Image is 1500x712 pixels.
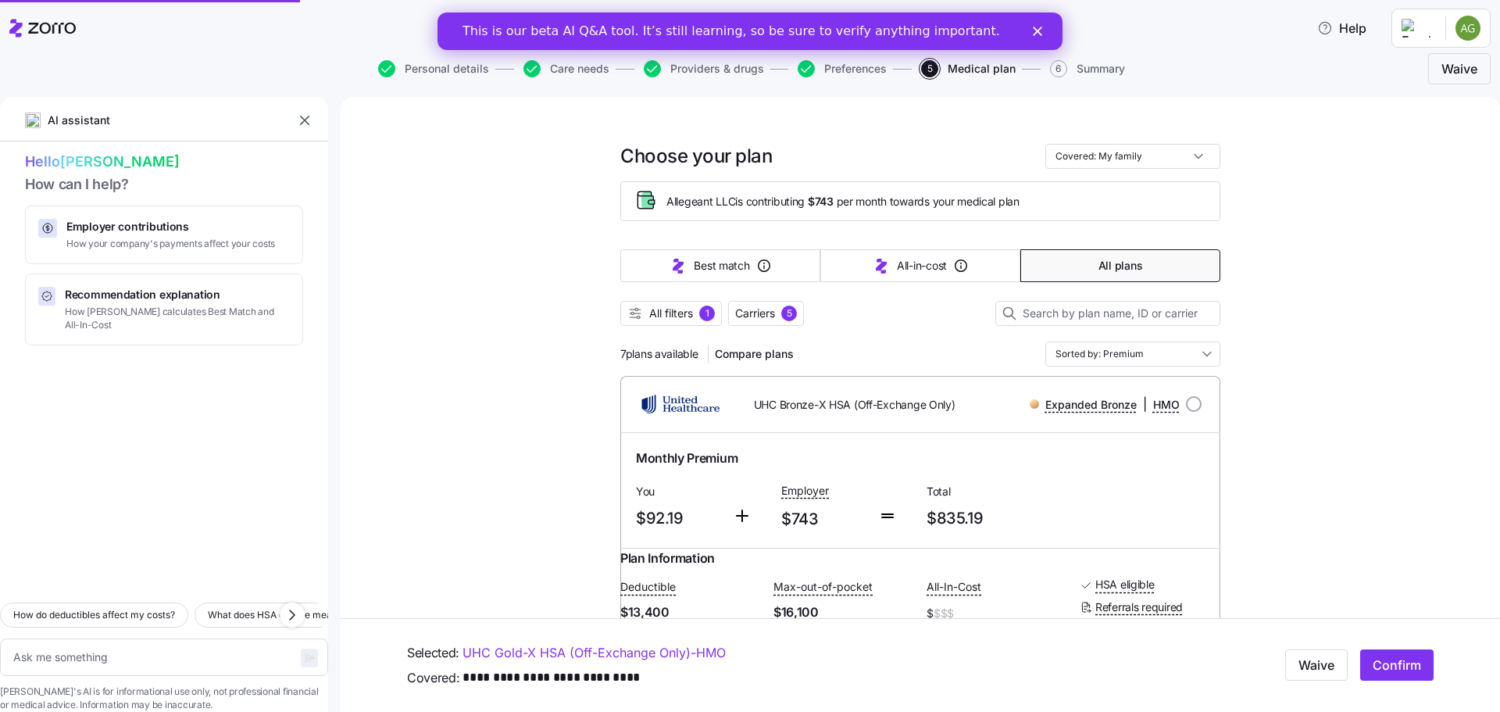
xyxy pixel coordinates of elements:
[754,397,955,413] span: UHC Bronze-X HSA (Off-Exchange Only)
[620,346,698,362] span: 7 plans available
[735,306,775,321] span: Carriers
[620,549,715,568] span: Plan Information
[644,60,764,77] button: Providers & drugs
[1095,599,1183,615] span: Referrals required
[798,60,887,77] button: Preferences
[773,603,914,622] span: $16,100
[1050,60,1067,77] span: 6
[66,219,275,234] span: Employer contributions
[918,60,1016,77] a: 5Medical plan
[65,287,290,302] span: Recommendation explanation
[25,113,41,128] img: ai-icon.png
[407,669,459,689] span: Covered:
[921,60,1016,77] button: 5Medical plan
[795,60,887,77] a: Preferences
[520,60,609,77] a: Care needs
[620,579,676,595] span: Deductible
[670,63,764,74] span: Providers & drugs
[620,144,772,168] h1: Choose your plan
[1305,13,1379,44] button: Help
[550,63,609,74] span: Care needs
[1360,650,1434,682] button: Confirm
[1402,19,1433,38] img: Employer logo
[208,607,342,623] span: What does HSA eligible mean?
[1045,342,1220,367] input: Order by dropdown
[897,258,947,274] span: All-in-cost
[405,63,489,74] span: Personal details
[781,506,866,532] span: $743
[523,60,609,77] button: Care needs
[715,346,794,362] span: Compare plans
[927,603,1067,624] span: $
[1428,53,1491,84] button: Waive
[25,174,303,196] span: How can I help?
[636,449,737,468] span: Monthly Premium
[633,385,729,423] img: UnitedHealthcare
[694,258,749,274] span: Best match
[47,112,111,129] span: AI assistant
[1441,59,1477,78] span: Waive
[709,342,800,367] button: Compare plans
[636,506,720,531] span: $92.19
[649,306,693,321] span: All filters
[1050,60,1125,77] button: 6Summary
[1285,650,1348,682] button: Waive
[808,194,834,209] span: $743
[65,306,290,332] span: How [PERSON_NAME] calculates Best Match and All-In-Cost
[636,484,720,499] span: You
[620,603,761,622] span: $13,400
[927,579,981,595] span: All-In-Cost
[781,306,797,321] div: 5
[1153,397,1180,413] span: HMO
[378,60,489,77] button: Personal details
[927,506,1059,531] span: $835.19
[773,579,873,595] span: Max-out-of-pocket
[407,643,459,663] span: Selected:
[595,14,611,23] div: Close
[620,301,722,326] button: All filters1
[1045,397,1137,413] span: Expanded Bronze
[1298,657,1334,675] span: Waive
[641,60,764,77] a: Providers & drugs
[437,13,1062,50] iframe: Intercom live chat banner
[995,301,1220,326] input: Search by plan name, ID or carrier
[1030,395,1180,414] div: |
[25,151,303,174] span: Hello [PERSON_NAME]
[1095,577,1155,592] span: HSA eligible
[1077,63,1125,74] span: Summary
[666,194,1020,209] span: Allegeant LLC is contributing per month towards your medical plan
[728,301,804,326] button: Carriers5
[948,63,1016,74] span: Medical plan
[1373,657,1421,675] span: Confirm
[1098,258,1142,274] span: All plans
[781,483,829,499] span: Employer
[66,238,275,251] span: How your company's payments affect your costs
[1317,19,1366,38] span: Help
[462,643,726,663] a: UHC Gold-X HSA (Off-Exchange Only)-HMO
[1455,16,1480,41] img: 3452dee1172bd97c62245b8341bf7862
[13,607,175,623] span: How do deductibles affect my costs?
[824,63,887,74] span: Preferences
[375,60,489,77] a: Personal details
[921,60,938,77] span: 5
[927,484,1059,499] span: Total
[699,306,715,321] div: 1
[195,603,355,628] button: What does HSA eligible mean?
[934,606,954,621] span: $$$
